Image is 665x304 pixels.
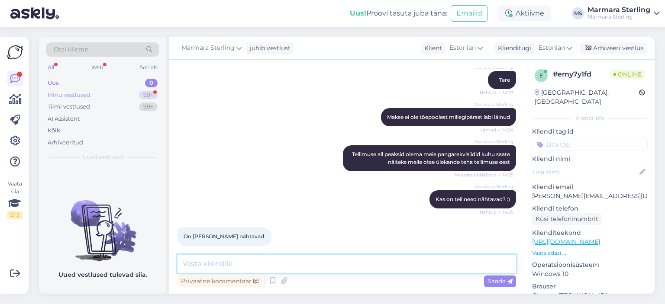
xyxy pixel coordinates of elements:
div: Arhiveeritud [48,138,83,147]
span: Saada [487,277,513,285]
p: Klienditeekond [532,228,648,237]
div: Aktiivne [498,6,551,21]
button: Emailid [451,5,488,22]
div: Kliendi info [532,114,648,122]
a: Marmara SterlingMarmara Sterling [588,6,660,20]
div: All [46,62,56,73]
p: Kliendi telefon [532,204,648,213]
span: Marmara Sterling [475,138,513,145]
div: 99+ [139,91,158,99]
div: 2 / 3 [7,211,23,219]
div: Proovi tasuta juba täna: [350,8,447,19]
p: Operatsioonisüsteem [532,260,648,269]
div: Tiimi vestlused [48,102,90,111]
div: Kõik [48,126,60,135]
div: Arhiveeri vestlus [580,42,647,54]
input: Lisa nimi [533,167,638,177]
span: Estonian [539,43,565,53]
p: Windows 10 [532,269,648,278]
span: Marmara Sterling [475,101,513,108]
div: MS [572,7,584,19]
span: Nähtud ✓ 14:23 [480,90,513,96]
div: Minu vestlused [48,91,90,99]
div: Marmara Sterling [588,13,650,20]
div: [GEOGRAPHIC_DATA], [GEOGRAPHIC_DATA] [535,88,639,106]
div: Socials [138,62,159,73]
div: Web [90,62,105,73]
div: juhib vestlust [246,44,291,53]
div: 99+ [139,102,158,111]
input: Lisa tag [532,138,648,151]
span: Makse ei ole tõepoolest millegipärast läbi läinud [387,114,510,120]
span: Kas on teil need nähtavad? :) [436,196,510,202]
div: Uus [48,79,59,87]
p: Brauser [532,282,648,291]
span: 14:39 [180,246,213,253]
span: Tellimuse all peaksid olema meie pangarekvisiidid kuhu saate näiteks meile otse ülekande teha tel... [352,151,511,165]
span: Uued vestlused [83,154,123,161]
span: Estonian [449,43,476,53]
p: Uued vestlused tulevad siia. [58,270,147,279]
span: (Muudetud) Nähtud ✓ 14:25 [453,172,513,178]
div: # emy7y1fd [553,69,610,80]
span: Nähtud ✓ 14:24 [479,127,513,133]
p: Chrome [TECHNICAL_ID] [532,291,648,300]
div: AI Assistent [48,115,80,123]
p: Kliendi nimi [532,154,648,163]
span: Marmara Sterling [181,43,235,53]
span: On [PERSON_NAME] nähtavad. [184,233,265,240]
span: Otsi kliente [54,45,88,54]
span: e [539,72,543,79]
p: Kliendi email [532,182,648,192]
div: Klienditugi [494,44,531,53]
div: Küsi telefoninumbrit [532,213,602,225]
img: Askly Logo [7,44,23,61]
div: Vaata siia [7,180,23,219]
div: 0 [145,79,158,87]
p: Vaata edasi ... [532,249,648,257]
span: Marmara Sterling [475,183,513,190]
span: Nähtud ✓ 14:25 [480,209,513,215]
p: Kliendi tag'id [532,127,648,136]
img: No chats [39,185,166,262]
a: [URL][DOMAIN_NAME] [532,238,600,246]
div: Privaatne kommentaar [178,275,262,287]
b: Uus! [350,9,366,17]
span: Online [610,70,645,79]
p: [PERSON_NAME][EMAIL_ADDRESS][DOMAIN_NAME] [532,192,648,201]
div: Marmara Sterling [588,6,650,13]
div: Klient [421,44,442,53]
span: Tere [499,77,510,83]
